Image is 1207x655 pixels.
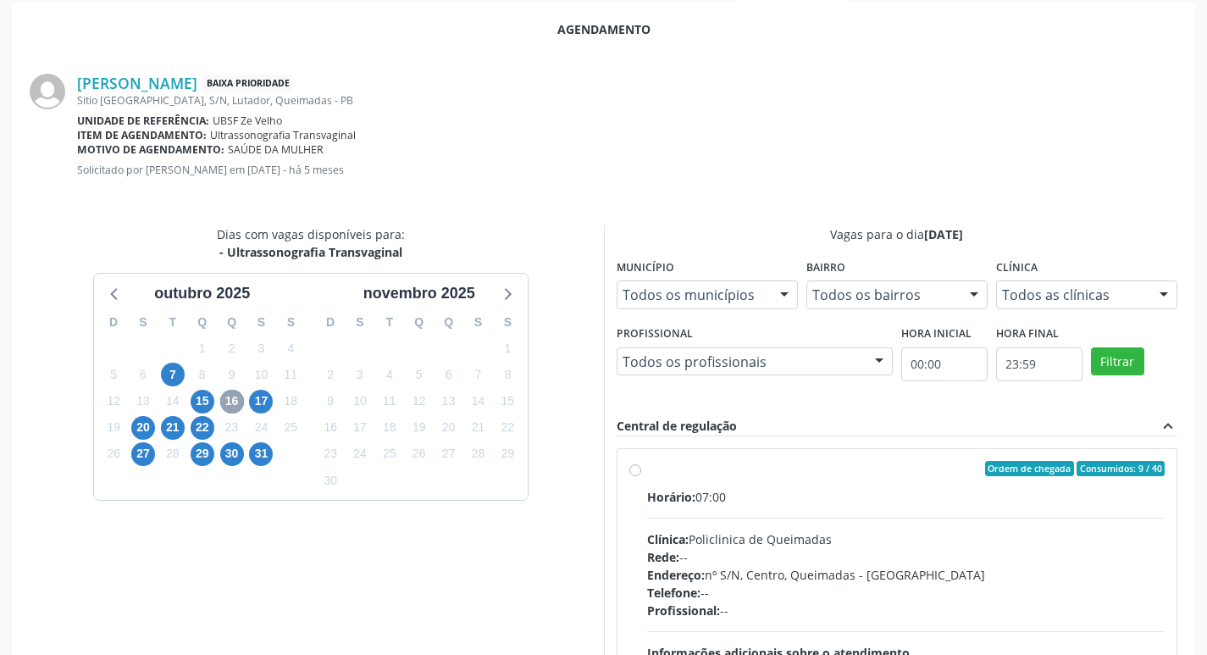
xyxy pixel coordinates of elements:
span: quarta-feira, 26 de novembro de 2025 [407,442,431,466]
span: sexta-feira, 14 de novembro de 2025 [466,390,490,414]
span: Horário: [647,489,695,505]
span: domingo, 30 de novembro de 2025 [318,469,342,492]
span: segunda-feira, 20 de outubro de 2025 [131,416,155,440]
div: S [129,309,158,336]
span: sexta-feira, 24 de outubro de 2025 [249,416,273,440]
button: Filtrar [1091,347,1144,376]
span: Ultrassonografia Transvaginal [210,128,356,142]
div: Vagas para o dia [617,225,1178,243]
span: terça-feira, 21 de outubro de 2025 [161,416,185,440]
span: sábado, 4 de outubro de 2025 [279,336,302,360]
span: quinta-feira, 13 de novembro de 2025 [437,390,461,414]
span: quinta-feira, 27 de novembro de 2025 [437,442,461,466]
b: Motivo de agendamento: [77,142,224,157]
span: Clínica: [647,531,689,547]
div: outubro 2025 [147,282,257,305]
span: domingo, 12 de outubro de 2025 [102,390,125,414]
label: Clínica [996,255,1038,281]
span: sexta-feira, 3 de outubro de 2025 [249,336,273,360]
span: domingo, 2 de novembro de 2025 [318,363,342,386]
input: Selecione o horário [996,347,1082,381]
span: sábado, 15 de novembro de 2025 [496,390,519,414]
span: segunda-feira, 6 de outubro de 2025 [131,363,155,386]
span: domingo, 19 de outubro de 2025 [102,416,125,440]
span: quinta-feira, 20 de novembro de 2025 [437,416,461,440]
span: segunda-feira, 17 de novembro de 2025 [348,416,372,440]
span: Todos as clínicas [1002,286,1143,303]
span: sábado, 22 de novembro de 2025 [496,416,519,440]
a: [PERSON_NAME] [77,74,197,92]
span: terça-feira, 14 de outubro de 2025 [161,390,185,414]
div: T [158,309,187,336]
span: domingo, 9 de novembro de 2025 [318,390,342,414]
div: -- [647,584,1165,602]
span: terça-feira, 25 de novembro de 2025 [378,442,401,466]
span: domingo, 16 de novembro de 2025 [318,416,342,440]
input: Selecione o horário [901,347,988,381]
label: Hora inicial [901,321,972,347]
span: terça-feira, 4 de novembro de 2025 [378,363,401,386]
span: terça-feira, 28 de outubro de 2025 [161,442,185,466]
b: Unidade de referência: [77,114,209,128]
span: terça-feira, 7 de outubro de 2025 [161,363,185,386]
span: quarta-feira, 12 de novembro de 2025 [407,390,431,414]
span: Todos os bairros [812,286,953,303]
span: sexta-feira, 17 de outubro de 2025 [249,390,273,414]
div: S [246,309,276,336]
span: terça-feira, 11 de novembro de 2025 [378,390,401,414]
span: sábado, 11 de outubro de 2025 [279,363,302,386]
div: Dias com vagas disponíveis para: [217,225,405,261]
span: sexta-feira, 7 de novembro de 2025 [466,363,490,386]
div: T [374,309,404,336]
span: quinta-feira, 23 de outubro de 2025 [220,416,244,440]
span: quarta-feira, 8 de outubro de 2025 [191,363,214,386]
span: Endereço: [647,567,705,583]
span: segunda-feira, 24 de novembro de 2025 [348,442,372,466]
div: S [276,309,306,336]
img: img [30,74,65,109]
b: Item de agendamento: [77,128,207,142]
p: Solicitado por [PERSON_NAME] em [DATE] - há 5 meses [77,163,1177,177]
div: -- [647,602,1165,619]
span: quinta-feira, 9 de outubro de 2025 [220,363,244,386]
span: SAÚDE DA MULHER [228,142,324,157]
span: quarta-feira, 15 de outubro de 2025 [191,390,214,414]
span: [DATE] [924,226,963,242]
span: domingo, 5 de outubro de 2025 [102,363,125,386]
span: segunda-feira, 13 de outubro de 2025 [131,390,155,414]
span: Todos os municípios [623,286,763,303]
span: quinta-feira, 2 de outubro de 2025 [220,336,244,360]
span: quarta-feira, 5 de novembro de 2025 [407,363,431,386]
span: quarta-feira, 1 de outubro de 2025 [191,336,214,360]
span: quinta-feira, 6 de novembro de 2025 [437,363,461,386]
div: Q [434,309,463,336]
div: Agendamento [30,20,1177,38]
span: sábado, 8 de novembro de 2025 [496,363,519,386]
div: Q [217,309,246,336]
span: UBSF Ze Velho [213,114,282,128]
span: Consumidos: 9 / 40 [1077,461,1165,476]
div: Policlinica de Queimadas [647,530,1165,548]
div: - Ultrassonografia Transvaginal [217,243,405,261]
div: Q [187,309,217,336]
span: Baixa Prioridade [203,75,293,92]
label: Profissional [617,321,693,347]
span: sábado, 29 de novembro de 2025 [496,442,519,466]
div: S [463,309,493,336]
label: Bairro [806,255,845,281]
div: Sitio [GEOGRAPHIC_DATA], S/N, Lutador, Queimadas - PB [77,93,1177,108]
span: quinta-feira, 16 de outubro de 2025 [220,390,244,414]
i: expand_less [1159,417,1177,436]
span: quarta-feira, 29 de outubro de 2025 [191,442,214,466]
div: D [316,309,346,336]
span: quarta-feira, 19 de novembro de 2025 [407,416,431,440]
span: sexta-feira, 31 de outubro de 2025 [249,442,273,466]
span: sexta-feira, 10 de outubro de 2025 [249,363,273,386]
div: Q [404,309,434,336]
span: sábado, 25 de outubro de 2025 [279,416,302,440]
label: Hora final [996,321,1059,347]
label: Município [617,255,674,281]
span: segunda-feira, 27 de outubro de 2025 [131,442,155,466]
span: Todos os profissionais [623,353,858,370]
div: S [346,309,375,336]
